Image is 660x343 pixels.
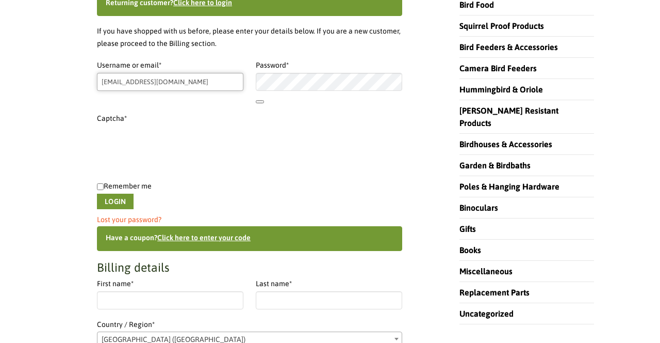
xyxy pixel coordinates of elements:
[104,182,152,190] span: Remember me
[97,59,243,72] label: Username or email
[256,59,402,72] label: Password
[459,288,530,297] a: Replacement Parts
[97,215,161,224] a: Lost your password?
[459,85,543,94] a: Hummingbird & Oriole
[97,194,134,209] button: Login
[459,203,498,212] a: Binoculars
[459,139,552,149] a: Birdhouses & Accessories
[459,245,481,255] a: Books
[459,309,514,318] a: Uncategorized
[97,226,402,251] div: Have a coupon?
[459,182,559,191] a: Poles & Hanging Hardware
[157,233,251,242] a: Enter your coupon code
[459,106,558,128] a: [PERSON_NAME] Resistant Products
[459,42,558,52] a: Bird Feeders & Accessories
[459,161,531,170] a: Garden & Birdbaths
[459,267,513,276] a: Miscellaneous
[97,278,243,290] label: First name
[97,130,254,170] iframe: reCAPTCHA
[97,260,402,276] h3: Billing details
[459,64,537,73] a: Camera Bird Feeders
[256,100,264,103] button: Show password
[97,278,402,331] label: Country / Region
[97,59,402,124] label: Captcha
[459,21,544,30] a: Squirrel Proof Products
[97,183,104,190] input: Remember me
[97,25,402,50] p: If you have shopped with us before, please enter your details below. If you are a new customer, p...
[256,278,402,290] label: Last name
[459,224,476,233] a: Gifts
